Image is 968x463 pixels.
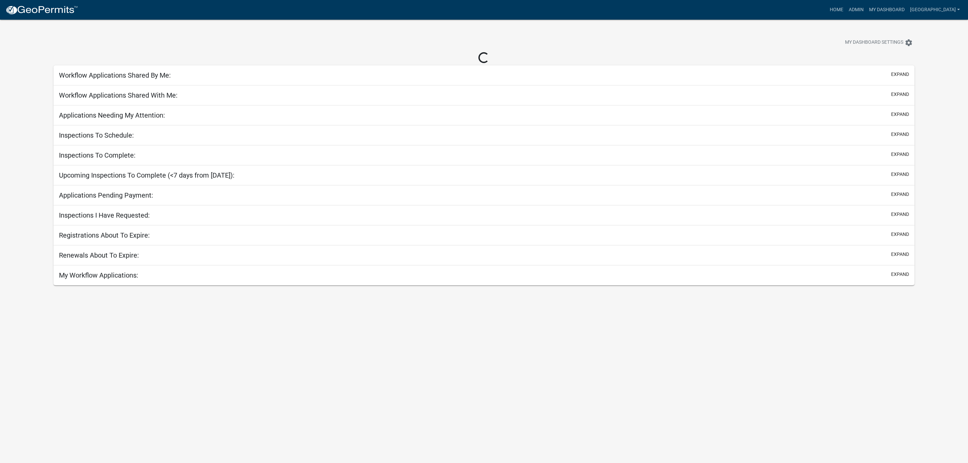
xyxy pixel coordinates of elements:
[891,251,909,258] button: expand
[891,111,909,118] button: expand
[845,39,903,47] span: My Dashboard Settings
[907,3,963,16] a: [GEOGRAPHIC_DATA]
[891,211,909,218] button: expand
[827,3,846,16] a: Home
[59,131,134,139] h5: Inspections To Schedule:
[891,171,909,178] button: expand
[59,231,150,239] h5: Registrations About To Expire:
[866,3,907,16] a: My Dashboard
[59,191,153,199] h5: Applications Pending Payment:
[59,271,138,279] h5: My Workflow Applications:
[891,271,909,278] button: expand
[59,171,234,179] h5: Upcoming Inspections To Complete (<7 days from [DATE]):
[891,71,909,78] button: expand
[59,71,171,79] h5: Workflow Applications Shared By Me:
[905,39,913,47] i: settings
[840,36,918,49] button: My Dashboard Settingssettings
[59,251,139,259] h5: Renewals About To Expire:
[891,231,909,238] button: expand
[846,3,866,16] a: Admin
[891,91,909,98] button: expand
[59,111,165,119] h5: Applications Needing My Attention:
[59,91,178,99] h5: Workflow Applications Shared With Me:
[891,191,909,198] button: expand
[891,151,909,158] button: expand
[891,131,909,138] button: expand
[59,151,136,159] h5: Inspections To Complete:
[59,211,150,219] h5: Inspections I Have Requested:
